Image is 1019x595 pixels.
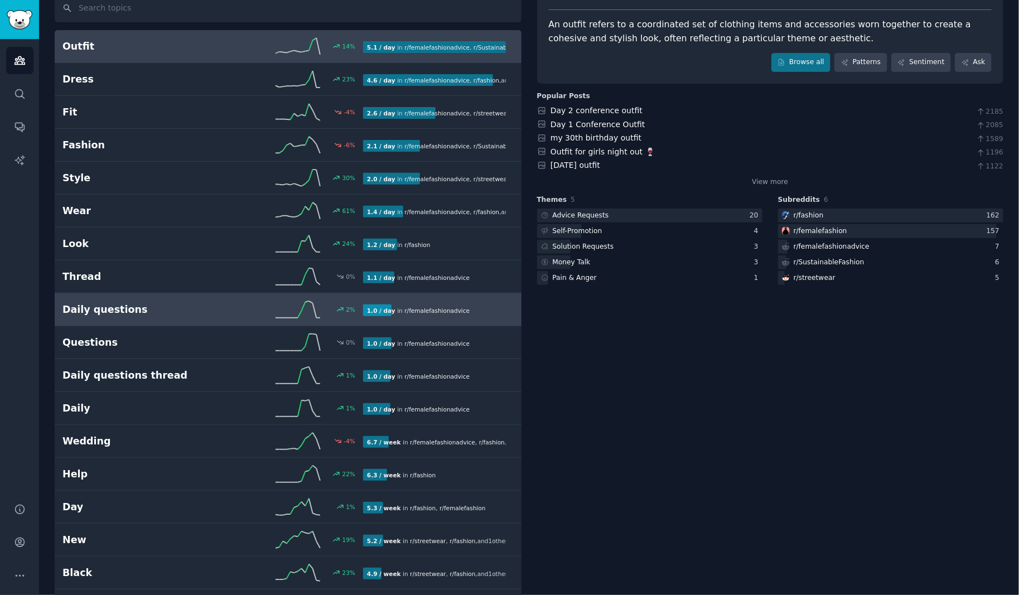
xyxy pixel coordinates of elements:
[363,173,506,185] div: in
[62,533,213,547] h2: New
[404,340,470,347] span: r/ femalefashionadvice
[410,505,436,511] span: r/ fashion
[367,209,395,215] b: 1.4 / day
[62,434,213,448] h2: Wedding
[550,106,643,115] a: Day 2 conference outfit
[470,209,471,215] span: ,
[342,75,355,83] div: 23 %
[367,77,395,84] b: 4.6 / day
[474,77,499,84] span: r/ fashion
[62,336,213,350] h2: Questions
[987,226,1003,236] div: 157
[553,226,602,236] div: Self-Promotion
[62,369,213,383] h2: Daily questions thread
[553,273,597,283] div: Pain & Anger
[470,44,471,51] span: ,
[410,439,475,446] span: r/ femalefashionadvice
[440,505,485,511] span: r/ femalefashion
[367,373,395,380] b: 1.0 / day
[537,240,762,254] a: Solution Requests3
[62,204,213,218] h2: Wear
[55,326,521,359] a: Questions0%1.0 / dayin r/femalefashionadvice
[976,162,1003,172] span: 1122
[363,74,506,86] div: in
[55,491,521,524] a: Day1%5.3 / weekin r/fashion,r/femalefashion
[537,271,762,285] a: Pain & Anger1
[55,557,521,589] a: Black23%4.9 / weekin r/streetwear,r/fashion,and1other
[794,242,870,252] div: r/ femalefashionadvice
[474,44,534,51] span: r/ SustainableFashion
[995,242,1003,252] div: 7
[346,306,355,313] div: 2 %
[367,307,395,314] b: 1.0 / day
[55,63,521,96] a: Dress23%4.6 / dayin r/femalefashionadvice,r/fashion,and1other
[367,340,395,347] b: 1.0 / day
[794,273,836,283] div: r/ streetwear
[537,195,567,205] span: Themes
[778,240,1003,254] a: r/femalefashionadvice7
[55,30,521,63] a: Outfit14%5.1 / dayin r/femalefashionadvice,r/SustainableFashion
[342,174,355,182] div: 30 %
[474,143,534,149] span: r/ SustainableFashion
[7,10,32,30] img: GummySearch logo
[537,91,591,101] div: Popular Posts
[346,371,355,379] div: 1 %
[363,568,506,579] div: in
[404,77,470,84] span: r/ femalefashionadvice
[404,176,470,182] span: r/ femalefashionadvice
[436,505,437,511] span: ,
[55,228,521,260] a: Look24%1.2 / dayin r/fashion
[363,206,506,217] div: in
[450,570,475,577] span: r/ fashion
[410,538,446,544] span: r/ streetwear
[995,258,1003,268] div: 6
[470,77,471,84] span: ,
[363,469,440,481] div: in
[363,370,474,382] div: in
[367,439,401,446] b: 6.7 / week
[342,536,355,544] div: 19 %
[62,171,213,185] h2: Style
[367,110,395,117] b: 2.6 / day
[363,107,506,119] div: in
[477,538,508,544] span: and 1 other
[62,303,213,317] h2: Daily questions
[367,241,395,248] b: 1.2 / day
[363,403,474,415] div: in
[367,406,395,413] b: 1.0 / day
[782,274,790,282] img: streetwear
[499,209,501,215] span: ,
[62,467,213,481] h2: Help
[363,239,434,250] div: in
[550,147,655,156] a: Outfit for girls night out 🍷
[346,273,355,280] div: 0 %
[976,107,1003,117] span: 2185
[404,241,430,248] span: r/ fashion
[754,242,762,252] div: 3
[342,207,355,215] div: 61 %
[754,273,762,283] div: 1
[499,77,501,84] span: ,
[62,500,213,514] h2: Day
[470,176,471,182] span: ,
[778,195,820,205] span: Subreddits
[550,161,600,170] a: [DATE] outfit
[404,209,470,215] span: r/ femalefashionadvice
[367,176,395,182] b: 2.0 / day
[367,570,401,577] b: 4.9 / week
[404,143,470,149] span: r/ femalefashionadvice
[794,211,824,221] div: r/ fashion
[363,535,506,546] div: in
[976,120,1003,130] span: 2085
[55,260,521,293] a: Thread0%1.1 / dayin r/femalefashionadvice
[470,110,471,117] span: ,
[367,44,395,51] b: 5.1 / day
[55,425,521,458] a: Wedding-4%6.7 / weekin r/femalefashionadvice,r/fashion,
[62,401,213,415] h2: Daily
[501,77,532,84] span: and 1 other
[778,209,1003,222] a: fashionr/fashion162
[346,404,355,412] div: 1 %
[782,227,790,235] img: femalefashion
[367,505,401,511] b: 5.3 / week
[794,226,847,236] div: r/ femalefashion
